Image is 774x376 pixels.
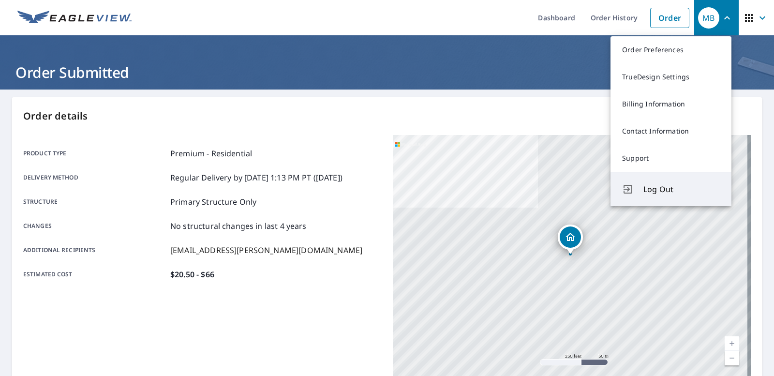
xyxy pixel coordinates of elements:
[610,172,731,206] button: Log Out
[17,11,132,25] img: EV Logo
[610,118,731,145] a: Contact Information
[23,269,166,280] p: Estimated cost
[23,109,751,123] p: Order details
[23,220,166,232] p: Changes
[725,336,739,351] a: Current Level 17, Zoom In
[23,244,166,256] p: Additional recipients
[610,90,731,118] a: Billing Information
[650,8,689,28] a: Order
[23,148,166,159] p: Product type
[643,183,720,195] span: Log Out
[610,145,731,172] a: Support
[170,196,256,208] p: Primary Structure Only
[170,269,214,280] p: $20.50 - $66
[170,220,307,232] p: No structural changes in last 4 years
[170,244,362,256] p: [EMAIL_ADDRESS][PERSON_NAME][DOMAIN_NAME]
[558,225,583,255] div: Dropped pin, building 1, Residential property, 18280 Gambier Rd Mount Vernon, OH 43050
[170,148,252,159] p: Premium - Residential
[23,172,166,183] p: Delivery method
[12,62,762,82] h1: Order Submitted
[610,36,731,63] a: Order Preferences
[725,351,739,365] a: Current Level 17, Zoom Out
[170,172,342,183] p: Regular Delivery by [DATE] 1:13 PM PT ([DATE])
[610,63,731,90] a: TrueDesign Settings
[23,196,166,208] p: Structure
[698,7,719,29] div: MB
